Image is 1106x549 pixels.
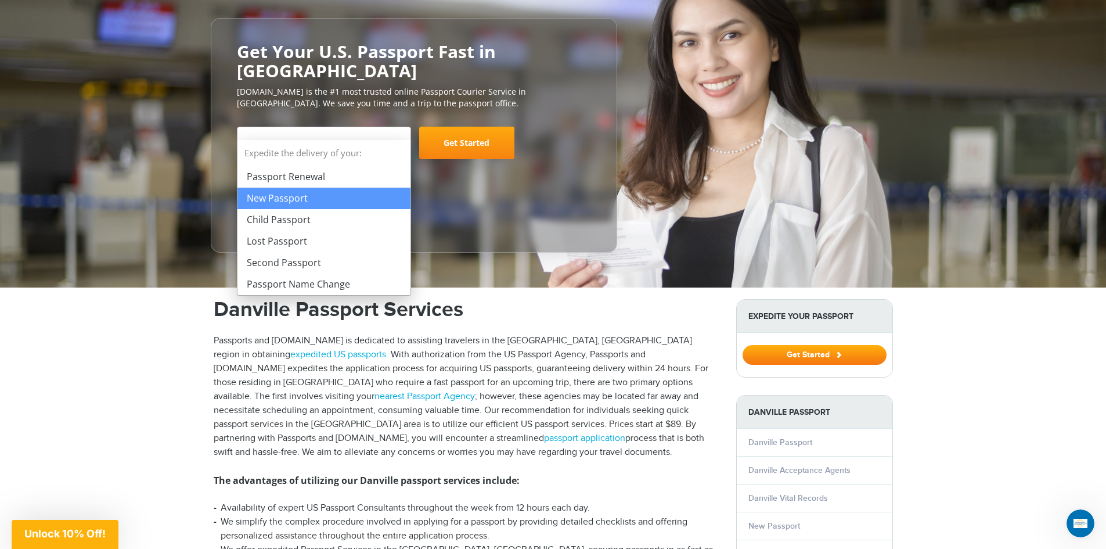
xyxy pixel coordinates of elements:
span: Starting at $199 + government fees [237,165,591,177]
a: expedited US passports [290,349,386,360]
h1: Danville Passport Services [214,299,719,320]
a: nearest Passport Agency [374,391,475,402]
span: Unlock 10% Off! [24,528,106,540]
strong: Expedite the delivery of your: [237,140,410,166]
li: We simplify the complex procedure involved in applying for a passport by providing detailed check... [214,515,719,543]
h3: The advantages of utilizing our Danville passport services include: [214,473,719,487]
a: New Passport [748,521,800,531]
h2: Get Your U.S. Passport Fast in [GEOGRAPHIC_DATA] [237,42,591,80]
li: Lost Passport [237,231,410,252]
a: Danville Passport [748,437,812,447]
strong: Expedite Your Passport [737,300,892,333]
span: Select Your Service [246,131,399,164]
li: Passport Name Change [237,274,410,295]
a: passport application [544,433,625,444]
span: Select Your Service [237,127,411,159]
p: Passports and [DOMAIN_NAME] is dedicated to assisting travelers in the [GEOGRAPHIC_DATA], [GEOGRA... [214,334,719,460]
a: Danville Acceptance Agents [748,465,851,475]
li: Second Passport [237,252,410,274]
iframe: Intercom live chat [1067,509,1094,537]
a: Get Started [419,127,514,159]
button: Get Started [743,345,887,365]
p: [DOMAIN_NAME] is the #1 most trusted online Passport Courier Service in [GEOGRAPHIC_DATA]. We sav... [237,86,591,109]
li: New Passport [237,188,410,209]
li: Availability of expert US Passport Consultants throughout the week from 12 hours each day. [214,501,719,515]
div: Unlock 10% Off! [12,520,118,549]
li: Expedite the delivery of your: [237,140,410,295]
span: Select Your Service [246,137,339,150]
a: Get Started [743,350,887,359]
a: Danville Vital Records [748,493,828,503]
strong: Danville Passport [737,396,892,429]
li: Passport Renewal [237,166,410,188]
li: Child Passport [237,209,410,231]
